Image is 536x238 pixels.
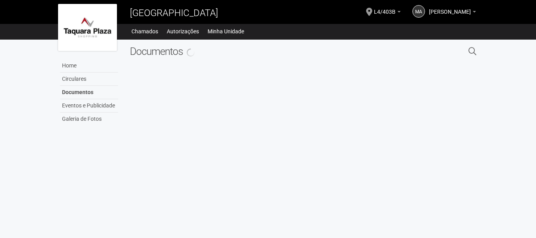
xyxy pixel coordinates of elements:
[167,26,199,37] a: Autorizações
[429,1,471,15] span: Marcos André Pereira Silva
[374,10,401,16] a: L4/403B
[60,99,118,113] a: Eventos e Publicidade
[429,10,476,16] a: [PERSON_NAME]
[131,26,158,37] a: Chamados
[412,5,425,18] a: MA
[187,49,195,56] img: spinner.png
[60,59,118,73] a: Home
[58,4,117,51] img: logo.jpg
[374,1,396,15] span: L4/403B
[60,113,118,125] a: Galeria de Fotos
[60,86,118,99] a: Documentos
[60,73,118,86] a: Circulares
[130,45,388,57] h2: Documentos
[130,7,218,18] span: [GEOGRAPHIC_DATA]
[208,26,244,37] a: Minha Unidade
